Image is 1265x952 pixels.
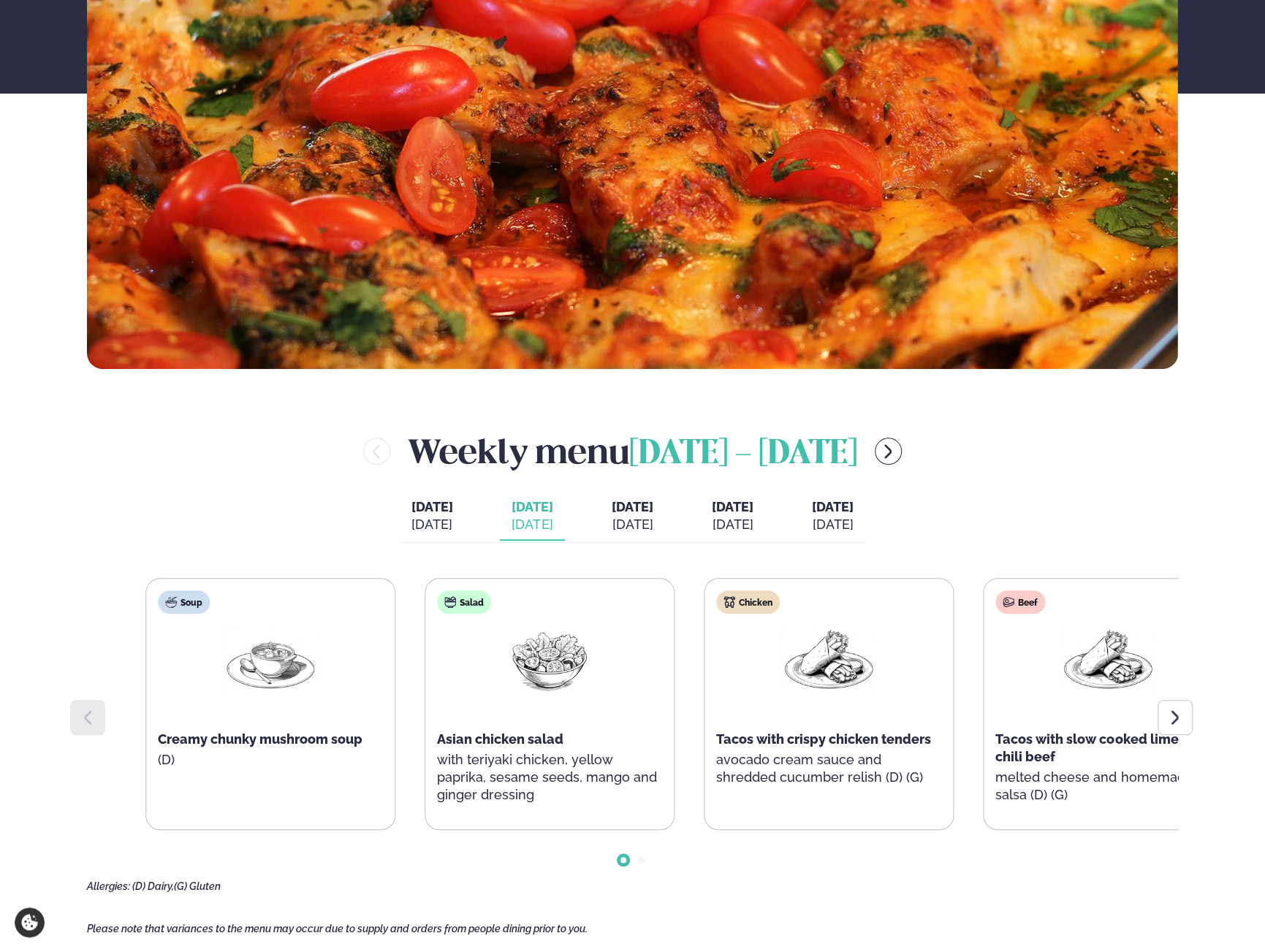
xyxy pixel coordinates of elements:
[723,596,735,608] img: chicken.svg
[612,516,653,533] div: [DATE]
[700,492,765,541] button: [DATE] [DATE]
[995,769,1220,804] p: melted cheese and homemade salsa (D) (G)
[503,625,596,693] img: Salad.png
[87,880,130,892] span: Allergies:
[224,625,317,693] img: Soup.png
[87,923,588,934] span: Please note that variances to the menu may occur due to supply and orders from people dining prio...
[411,516,453,533] div: [DATE]
[437,590,491,614] div: Salad
[1003,596,1014,608] img: beef.svg
[512,516,553,533] div: [DATE]
[411,498,453,516] span: [DATE]
[158,731,362,747] span: Creamy chunky mushroom soup
[512,499,553,514] span: [DATE]
[132,880,174,892] span: (D) Dairy,
[629,438,857,471] span: [DATE] - [DATE]
[437,751,662,804] p: with teriyaki chicken, yellow paprika, sesame seeds, mango and ginger dressing
[158,590,210,614] div: Soup
[500,492,565,541] button: [DATE] [DATE]
[408,427,857,475] h2: Weekly menu
[437,731,563,747] span: Asian chicken salad
[15,907,45,937] a: Cookie settings
[995,590,1045,614] div: Beef
[363,438,390,465] button: menu-btn-left
[400,492,465,541] button: [DATE] [DATE]
[165,596,177,608] img: soup.svg
[444,596,456,608] img: salad.svg
[800,492,865,541] button: [DATE] [DATE]
[812,516,854,533] div: [DATE]
[716,590,780,614] div: Chicken
[782,625,875,693] img: Wraps.png
[1061,625,1155,693] img: Wraps.png
[712,499,753,514] span: [DATE]
[600,492,665,541] button: [DATE] [DATE]
[158,751,383,769] p: (D)
[812,499,854,514] span: [DATE]
[716,751,941,786] p: avocado cream sauce and shredded cucumber relish (D) (G)
[995,731,1206,764] span: Tacos with slow cooked lime and chili beef
[716,731,931,747] span: Tacos with crispy chicken tenders
[174,880,221,892] span: (G) Gluten
[620,857,626,863] span: Go to slide 1
[612,499,653,514] span: [DATE]
[875,438,902,465] button: menu-btn-right
[712,516,753,533] div: [DATE]
[638,857,644,863] span: Go to slide 2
